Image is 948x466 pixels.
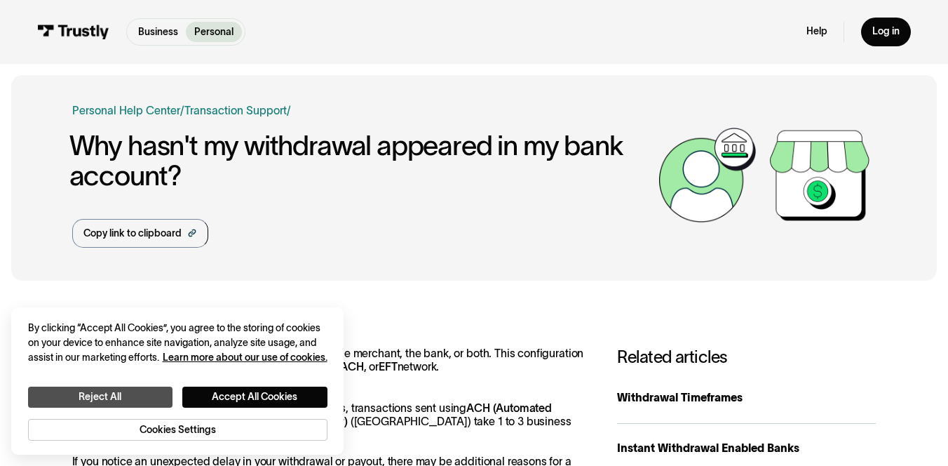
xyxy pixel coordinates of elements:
[37,25,109,40] img: Trustly Logo
[617,390,876,406] div: Withdrawal Timeframes
[379,361,398,373] strong: EFT
[28,387,173,408] button: Reject All
[287,102,291,119] div: /
[184,105,287,116] a: Transaction Support
[83,226,182,241] div: Copy link to clipboard
[617,373,876,424] a: Withdrawal Timeframes
[28,321,327,364] div: By clicking “Accept All Cookies”, you agree to the storing of cookies on your device to enhance s...
[69,131,652,192] h1: Why hasn't my withdrawal appeared in my bank account?
[194,25,233,39] p: Personal
[28,419,327,441] button: Cookies Settings
[182,387,327,408] button: Accept All Cookies
[72,219,209,248] a: Copy link to clipboard
[72,102,180,119] a: Personal Help Center
[806,25,827,38] a: Help
[861,18,911,47] a: Log in
[340,361,364,373] strong: ACH
[617,347,876,367] h3: Related articles
[28,321,327,441] div: Privacy
[11,307,344,455] div: Cookie banner
[138,25,178,39] p: Business
[163,352,327,363] a: More information about your privacy, opens in a new tab
[186,22,242,42] a: Personal
[872,25,900,38] div: Log in
[130,22,187,42] a: Business
[617,440,876,457] div: Instant Withdrawal Enabled Banks
[180,102,184,119] div: /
